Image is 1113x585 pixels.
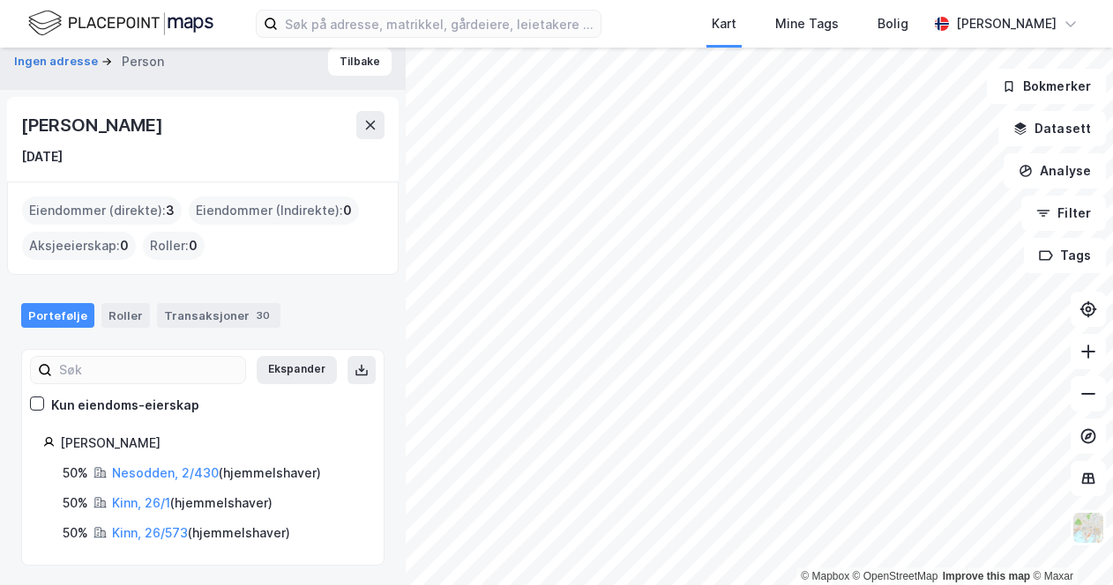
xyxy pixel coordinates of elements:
[853,570,938,582] a: OpenStreetMap
[1024,238,1106,273] button: Tags
[1004,153,1106,189] button: Analyse
[328,48,392,76] button: Tilbake
[1021,196,1106,231] button: Filter
[21,111,166,139] div: [PERSON_NAME]
[14,53,101,70] button: Ingen adresse
[122,51,164,72] div: Person
[63,522,88,544] div: 50%
[775,13,839,34] div: Mine Tags
[21,303,94,328] div: Portefølje
[21,146,63,167] div: [DATE]
[28,8,213,39] img: logo.f888ab2527a4732fd821a326f86c7f29.svg
[112,495,170,510] a: Kinn, 26/1
[189,196,359,225] div: Eiendommer (Indirekte) :
[120,235,129,256] span: 0
[22,232,136,260] div: Aksjeeierskap :
[801,570,849,582] a: Mapbox
[1025,500,1113,585] iframe: Chat Widget
[63,463,88,484] div: 50%
[112,522,290,544] div: ( hjemmelshaver )
[22,196,182,225] div: Eiendommer (direkte) :
[166,200,175,221] span: 3
[143,232,205,260] div: Roller :
[112,463,321,484] div: ( hjemmelshaver )
[51,395,199,416] div: Kun eiendoms-eierskap
[257,356,337,384] button: Ekspander
[278,11,601,37] input: Søk på adresse, matrikkel, gårdeiere, leietakere eller personer
[101,303,150,328] div: Roller
[60,433,362,454] div: [PERSON_NAME]
[253,307,273,324] div: 30
[956,13,1057,34] div: [PERSON_NAME]
[712,13,736,34] div: Kart
[52,357,245,383] input: Søk
[157,303,280,328] div: Transaksjoner
[112,525,188,540] a: Kinn, 26/573
[343,200,352,221] span: 0
[112,465,219,480] a: Nesodden, 2/430
[987,69,1106,104] button: Bokmerker
[998,111,1106,146] button: Datasett
[878,13,908,34] div: Bolig
[112,492,273,514] div: ( hjemmelshaver )
[943,570,1030,582] a: Improve this map
[63,492,88,514] div: 50%
[189,235,198,256] span: 0
[1025,500,1113,585] div: Kontrollprogram for chat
